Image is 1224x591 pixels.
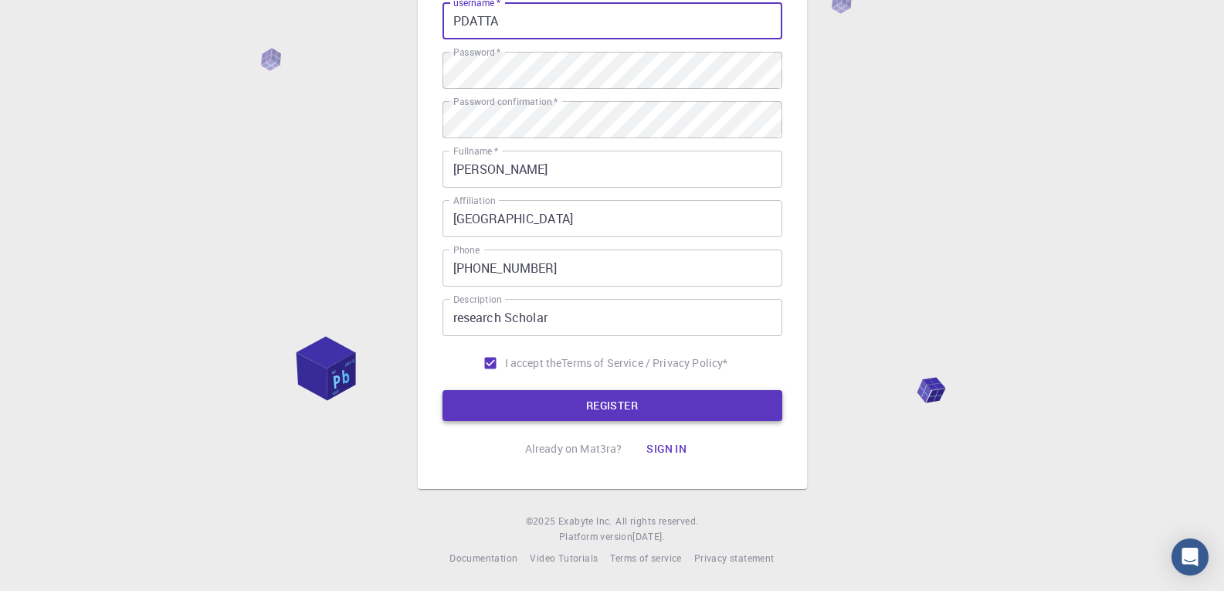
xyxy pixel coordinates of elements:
[559,529,632,545] span: Platform version
[634,433,699,464] button: Sign in
[632,530,665,542] span: [DATE] .
[561,355,727,371] p: Terms of Service / Privacy Policy *
[694,552,775,564] span: Privacy statement
[561,355,727,371] a: Terms of Service / Privacy Policy*
[610,551,681,566] a: Terms of service
[558,515,612,527] span: Exabyte Inc.
[453,293,502,306] label: Description
[526,514,558,529] span: © 2025
[453,243,480,256] label: Phone
[453,194,495,207] label: Affiliation
[1171,538,1209,576] div: Open Intercom Messenger
[610,552,681,564] span: Terms of service
[530,552,598,564] span: Video Tutorials
[558,514,612,529] a: Exabyte Inc.
[453,144,498,158] label: Fullname
[694,551,775,566] a: Privacy statement
[449,551,517,566] a: Documentation
[453,46,500,59] label: Password
[525,441,622,457] p: Already on Mat3ra?
[615,514,698,529] span: All rights reserved.
[632,529,665,545] a: [DATE].
[505,355,562,371] span: I accept the
[449,552,517,564] span: Documentation
[453,95,558,108] label: Password confirmation
[442,390,782,421] button: REGISTER
[530,551,598,566] a: Video Tutorials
